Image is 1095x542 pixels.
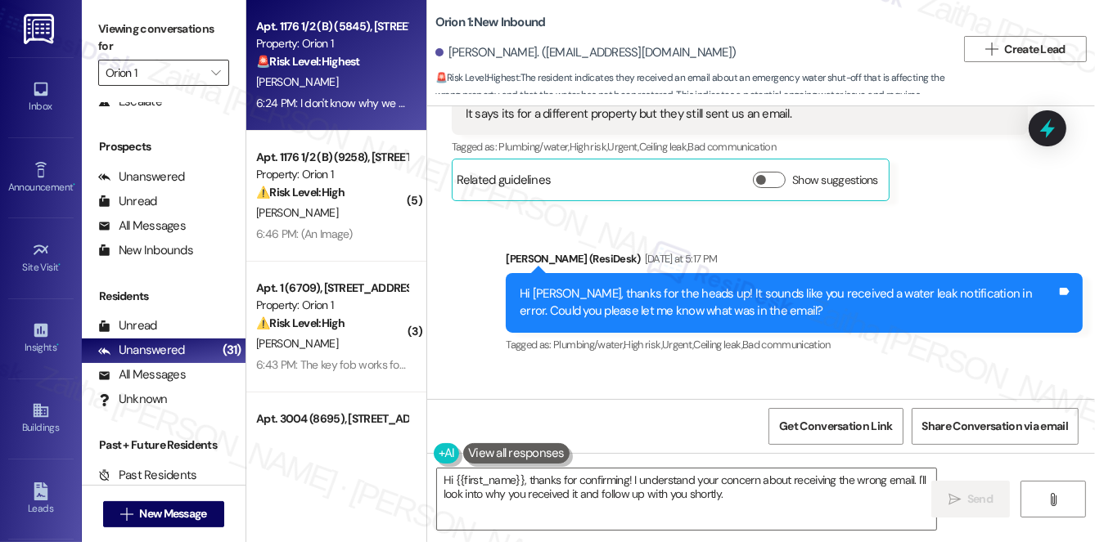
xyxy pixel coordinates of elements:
button: Share Conversation via email [912,408,1079,445]
a: Leads [8,477,74,522]
div: New Inbounds [98,242,193,259]
div: Unread [98,317,157,334]
span: [PERSON_NAME] [256,74,338,89]
div: 6:43 PM: The key fob works for everything else like the entrance to the building [256,357,628,372]
i:  [949,493,961,506]
div: All Messages [98,366,186,383]
a: Inbox [8,75,74,119]
strong: 🚨 Risk Level: Highest [435,71,520,84]
button: Create Lead [964,36,1087,62]
span: • [73,179,75,190]
div: Tagged as: [452,135,1029,159]
b: Orion 1: New Inbound [435,14,546,31]
div: Related guidelines [457,172,552,195]
div: [PERSON_NAME] (ResiDesk) [506,250,1083,273]
div: Apt. 1176 1/2 (B) (5845), [STREET_ADDRESS] [256,18,408,35]
span: High risk , [624,338,662,352]
label: Show suggestions [792,172,878,189]
span: New Message [139,505,206,522]
a: Buildings [8,396,74,441]
div: Unread [98,193,157,210]
div: Past Residents [98,467,197,484]
button: Send [931,481,1011,517]
div: Apt. 1176 1/2 (B) (9258), [STREET_ADDRESS] [256,149,408,166]
span: Share Conversation via email [922,418,1068,435]
div: 6:24 PM: I don't know why we got the email is the thing [256,96,514,110]
span: Ceiling leak , [693,338,742,352]
input: All communities [106,60,203,86]
i:  [985,43,998,56]
div: Tagged as: [506,333,1083,356]
span: Bad communication [687,140,776,154]
div: Property: Orion 1 [256,297,408,314]
textarea: Hi {{first_name}}, thanks for confirming! I understand your concern about receiving the wrong ema... [437,468,936,530]
div: Apt. 3004 (8695), [STREET_ADDRESS] [256,410,408,428]
span: Plumbing/water , [553,338,624,352]
div: (31) [219,338,246,363]
span: Urgent , [662,338,693,352]
span: Bad communication [742,338,831,352]
i:  [120,508,133,521]
span: [PERSON_NAME] [256,336,338,351]
div: Escalate [98,93,162,110]
div: Past + Future Residents [82,437,246,454]
span: • [56,339,59,351]
div: Unknown [98,391,168,408]
strong: ⚠️ Risk Level: High [256,316,345,330]
span: Ceiling leak , [639,140,688,154]
a: Site Visit • [8,236,74,280]
div: Property: Orion 1 [256,35,408,52]
div: 6:46 PM: (An Image) [256,226,353,241]
button: New Message [103,501,224,527]
span: Get Conversation Link [779,418,892,435]
span: [PERSON_NAME] [256,205,338,220]
span: Create Lead [1005,41,1066,58]
button: Get Conversation Link [768,408,903,445]
span: High risk , [570,140,608,154]
strong: ⚠️ Risk Level: High [256,185,345,199]
a: Insights • [8,316,74,361]
strong: 🚨 Risk Level: Highest [256,54,360,69]
span: : The resident indicates they received an email about an emergency water shut-off that is affecti... [435,69,956,122]
i:  [1047,493,1059,506]
div: Property: Orion 1 [256,166,408,183]
div: Prospects [82,138,246,155]
span: Urgent , [607,140,638,154]
img: ResiDesk Logo [24,14,57,44]
div: Apt. 1 (6709), [STREET_ADDRESS] [256,280,408,297]
div: Unanswered [98,168,185,186]
span: • [59,259,61,271]
div: Unanswered [98,342,185,359]
span: Plumbing/water , [499,140,570,154]
i:  [211,66,220,79]
div: [PERSON_NAME]. ([EMAIL_ADDRESS][DOMAIN_NAME]) [435,44,737,61]
div: [DATE] at 5:17 PM [641,250,718,267]
span: Send [967,490,993,508]
div: Hi [PERSON_NAME], thanks for the heads up! It sounds like you received a water leak notification ... [520,285,1057,320]
label: Viewing conversations for [98,16,229,60]
div: Residents [82,288,246,305]
div: All Messages [98,217,186,235]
